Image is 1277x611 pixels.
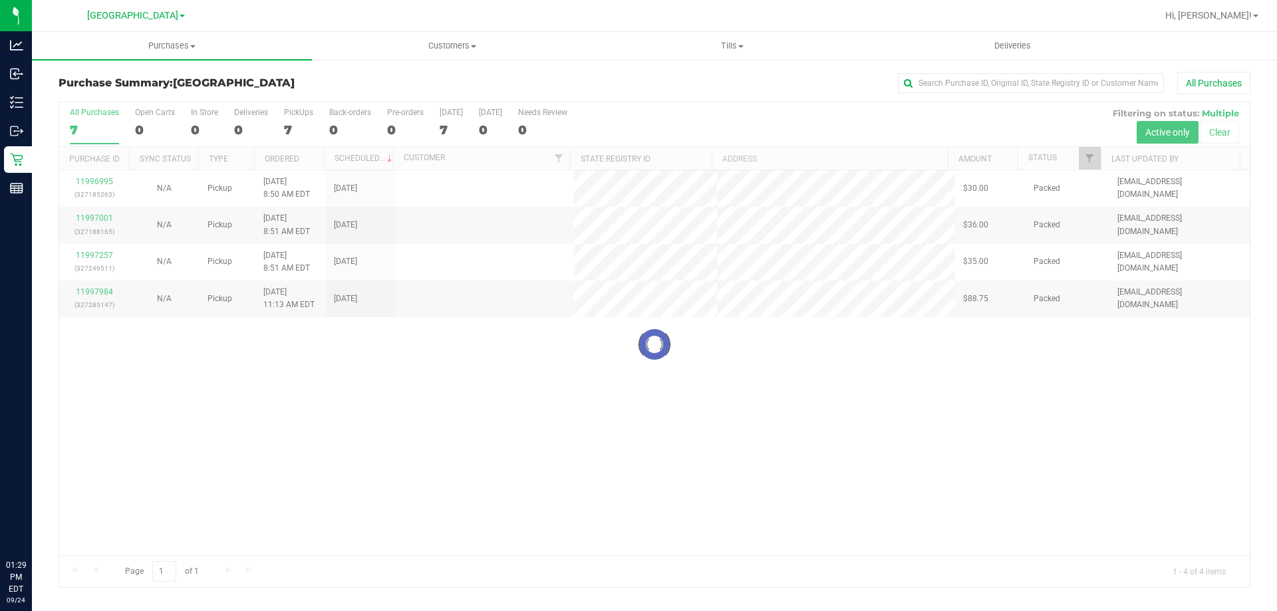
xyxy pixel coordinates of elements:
[10,182,23,195] inline-svg: Reports
[10,124,23,138] inline-svg: Outbound
[312,32,592,60] a: Customers
[10,96,23,109] inline-svg: Inventory
[13,505,53,545] iframe: Resource center
[1165,10,1252,21] span: Hi, [PERSON_NAME]!
[10,153,23,166] inline-svg: Retail
[173,76,295,89] span: [GEOGRAPHIC_DATA]
[59,77,456,89] h3: Purchase Summary:
[32,40,312,52] span: Purchases
[6,559,26,595] p: 01:29 PM EDT
[593,40,871,52] span: Tills
[10,67,23,80] inline-svg: Inbound
[10,39,23,52] inline-svg: Analytics
[976,40,1049,52] span: Deliveries
[592,32,872,60] a: Tills
[87,10,178,21] span: [GEOGRAPHIC_DATA]
[873,32,1153,60] a: Deliveries
[1177,72,1250,94] button: All Purchases
[6,595,26,605] p: 09/24
[32,32,312,60] a: Purchases
[898,73,1164,93] input: Search Purchase ID, Original ID, State Registry ID or Customer Name...
[313,40,591,52] span: Customers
